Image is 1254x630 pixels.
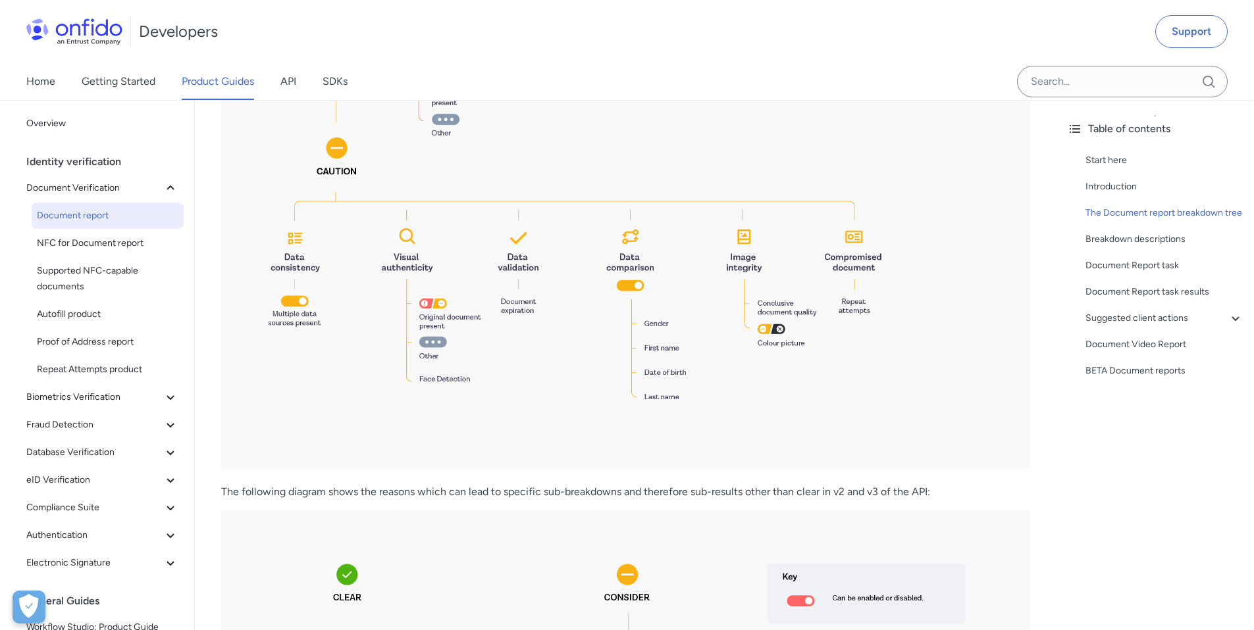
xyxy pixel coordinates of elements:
a: Document report [32,203,184,229]
a: Overview [21,110,184,137]
a: API [280,63,296,100]
button: Biometrics Verification [21,384,184,410]
a: Document Report task [1085,258,1243,274]
button: Document Verification [21,175,184,201]
a: Proof of Address report [32,329,184,355]
span: Fraud Detection [26,417,163,433]
button: Database Verification [21,439,184,466]
span: NFC for Document report [37,235,178,251]
a: NFC for Document report [32,230,184,256]
span: Autofill product [37,306,178,322]
span: Authentication [26,527,163,543]
a: Product Guides [182,63,254,100]
a: Introduction [1085,179,1243,195]
a: SDKs [323,63,348,100]
span: Proof of Address report [37,334,178,350]
a: Start here [1085,153,1243,168]
button: Electronic Signature [21,550,184,576]
a: Document Report task results [1085,284,1243,300]
a: Supported NFC-capable documents [32,258,184,300]
h1: Developers [139,21,218,42]
a: Suggested client actions [1085,310,1243,326]
span: eID Verification [26,472,163,488]
div: Cookie Preferences [13,591,45,623]
a: Autofill product [32,301,184,327]
a: Support [1155,15,1228,48]
p: The following diagram shows the reasons which can lead to specific sub-breakdowns and therefore s... [221,484,1030,500]
span: Document report [37,208,178,224]
span: Document Verification [26,180,163,196]
div: Identity verification [26,149,189,175]
div: General Guides [26,588,189,614]
span: Supported NFC-capable documents [37,263,178,295]
span: Compliance Suite [26,500,163,516]
a: Breakdown descriptions [1085,231,1243,247]
a: BETA Document reports [1085,363,1243,379]
button: Fraud Detection [21,412,184,438]
span: Repeat Attempts product [37,362,178,377]
span: Biometrics Verification [26,389,163,405]
button: eID Verification [21,467,184,493]
span: Database Verification [26,445,163,460]
a: Home [26,63,55,100]
span: Overview [26,116,178,132]
a: Getting Started [82,63,155,100]
a: Repeat Attempts product [32,356,184,383]
img: Onfido Logo [26,18,122,45]
button: Compliance Suite [21,495,184,521]
div: Table of contents [1067,121,1243,137]
button: Authentication [21,522,184,548]
button: Open Preferences [13,591,45,623]
span: Electronic Signature [26,555,163,571]
a: Document Video Report [1085,337,1243,352]
a: The Document report breakdown tree [1085,205,1243,221]
input: Onfido search input field [1017,66,1228,97]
